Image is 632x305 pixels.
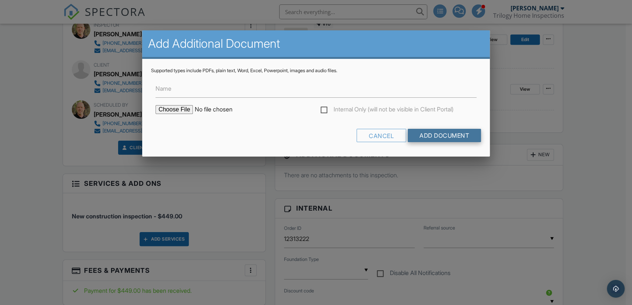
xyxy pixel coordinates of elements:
[151,68,481,74] div: Supported types include PDFs, plain text, Word, Excel, Powerpoint, images and audio files.
[607,280,625,298] div: Open Intercom Messenger
[357,129,406,142] div: Cancel
[148,36,484,51] h2: Add Additional Document
[408,129,481,142] input: Add Document
[156,84,171,93] label: Name
[321,106,454,115] label: Internal Only (will not be visible in Client Portal)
